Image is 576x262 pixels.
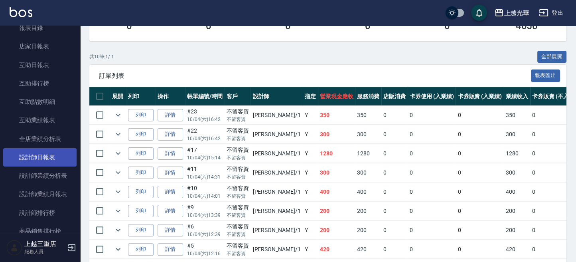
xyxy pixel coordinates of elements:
th: 卡券使用 (入業績) [408,87,456,106]
th: 卡券販賣 (入業績) [456,87,504,106]
td: 200 [504,221,530,240]
a: 設計師業績分析表 [3,167,77,185]
td: 0 [381,240,408,259]
p: 10/04 (六) 12:39 [187,231,223,238]
a: 報表匯出 [531,71,560,79]
button: 列印 [128,109,154,121]
th: 服務消費 [355,87,381,106]
td: Y [303,240,318,259]
td: 0 [456,106,504,125]
button: 登出 [536,6,566,20]
div: 不留客資 [227,107,249,116]
p: 不留客資 [227,154,249,161]
td: 200 [318,221,355,240]
button: 上越光華 [491,5,533,21]
h3: 4050 [515,20,538,32]
td: 300 [504,125,530,144]
td: Y [303,163,318,182]
a: 詳情 [158,205,183,217]
td: 0 [408,125,456,144]
th: 營業現金應收 [318,87,355,106]
a: 全店業績分析表 [3,130,77,148]
a: 設計師日報表 [3,148,77,167]
p: 10/04 (六) 13:39 [187,212,223,219]
th: 指定 [303,87,318,106]
td: 350 [504,106,530,125]
div: 不留客資 [227,127,249,135]
button: expand row [112,186,124,198]
a: 詳情 [158,109,183,121]
th: 列印 [126,87,156,106]
div: 不留客資 [227,222,249,231]
h3: 0 [365,20,371,32]
a: 詳情 [158,243,183,256]
th: 展開 [110,87,126,106]
td: 1280 [355,144,381,163]
button: expand row [112,243,124,255]
a: 詳情 [158,186,183,198]
td: 0 [381,144,408,163]
td: 0 [408,221,456,240]
td: [PERSON_NAME] /1 [251,144,302,163]
button: 列印 [128,224,154,236]
button: 列印 [128,205,154,217]
button: 列印 [128,186,154,198]
th: 客戶 [225,87,251,106]
th: 帳單編號/時間 [185,87,225,106]
p: 不留客資 [227,173,249,181]
td: [PERSON_NAME] /1 [251,221,302,240]
td: 0 [381,163,408,182]
td: #9 [185,202,225,220]
a: 詳情 [158,128,183,141]
a: 互助點數明細 [3,93,77,111]
p: 10/04 (六) 16:42 [187,116,223,123]
td: 0 [408,202,456,220]
h3: 0 [285,20,291,32]
td: [PERSON_NAME] /1 [251,202,302,220]
td: Y [303,183,318,201]
td: #5 [185,240,225,259]
a: 詳情 [158,147,183,160]
td: [PERSON_NAME] /1 [251,163,302,182]
td: 0 [456,125,504,144]
td: 0 [381,125,408,144]
td: 400 [318,183,355,201]
button: 列印 [128,147,154,160]
p: 不留客資 [227,193,249,200]
td: [PERSON_NAME] /1 [251,125,302,144]
td: 400 [504,183,530,201]
th: 店販消費 [381,87,408,106]
td: 0 [456,202,504,220]
td: 300 [318,163,355,182]
td: [PERSON_NAME] /1 [251,240,302,259]
p: 不留客資 [227,212,249,219]
img: Logo [10,7,32,17]
td: 200 [355,221,381,240]
td: #22 [185,125,225,144]
p: 10/04 (六) 14:01 [187,193,223,200]
p: 不留客資 [227,135,249,142]
td: 300 [318,125,355,144]
td: #17 [185,144,225,163]
td: 0 [381,202,408,220]
td: 300 [504,163,530,182]
h3: 0 [126,20,132,32]
button: 列印 [128,167,154,179]
p: 共 10 筆, 1 / 1 [89,53,114,60]
td: 1280 [318,144,355,163]
span: 訂單列表 [99,72,531,80]
button: expand row [112,167,124,179]
h3: 0 [444,20,450,32]
td: 0 [408,163,456,182]
a: 詳情 [158,224,183,236]
div: 不留客資 [227,146,249,154]
td: 200 [504,202,530,220]
button: expand row [112,109,124,121]
div: 上越光華 [504,8,529,18]
td: Y [303,202,318,220]
button: expand row [112,205,124,217]
a: 設計師業績月報表 [3,185,77,203]
td: [PERSON_NAME] /1 [251,106,302,125]
td: 400 [355,183,381,201]
h5: 上越三重店 [24,240,65,248]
